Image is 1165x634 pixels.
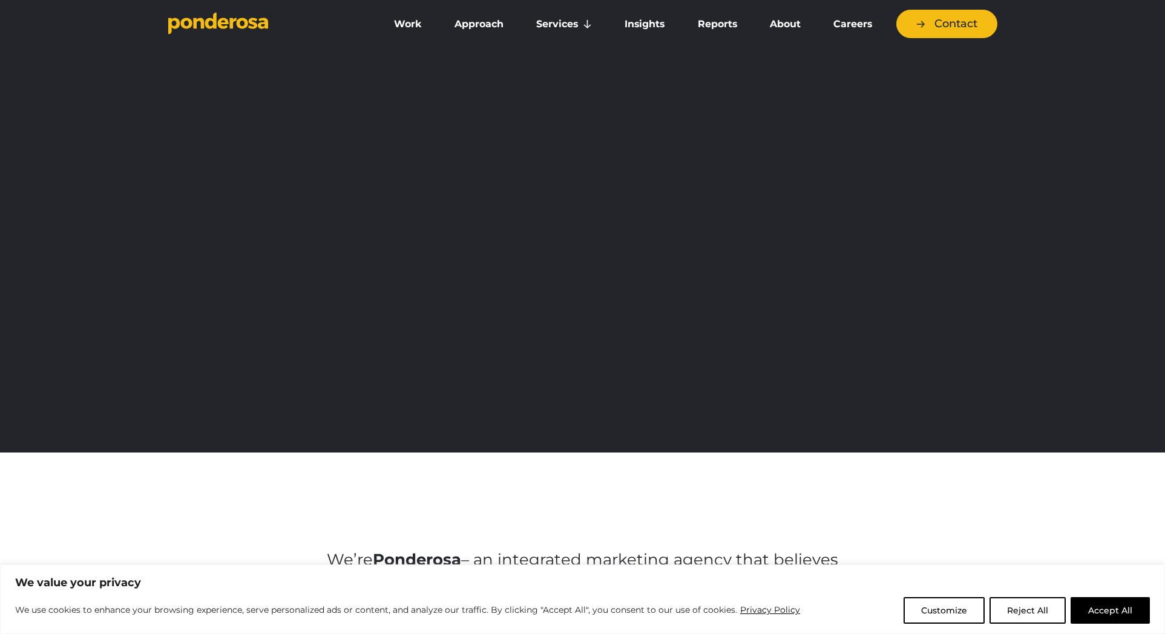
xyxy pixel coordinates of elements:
a: Careers [819,11,886,37]
a: Insights [611,11,678,37]
a: Approach [441,11,517,37]
button: Customize [904,597,985,624]
p: We value your privacy [15,575,1150,590]
button: Accept All [1071,597,1150,624]
a: Services [522,11,606,37]
a: Go to homepage [168,12,362,36]
p: We’re – an integrated marketing agency that believes Better Works. That’s what we deliver, no mat... [309,549,856,615]
a: Contact [896,10,997,38]
a: About [756,11,815,37]
p: We use cookies to enhance your browsing experience, serve personalized ads or content, and analyz... [15,603,801,617]
a: Reports [684,11,751,37]
a: Work [380,11,436,37]
strong: Ponderosa [373,550,461,569]
button: Reject All [989,597,1066,624]
a: Privacy Policy [740,603,801,617]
